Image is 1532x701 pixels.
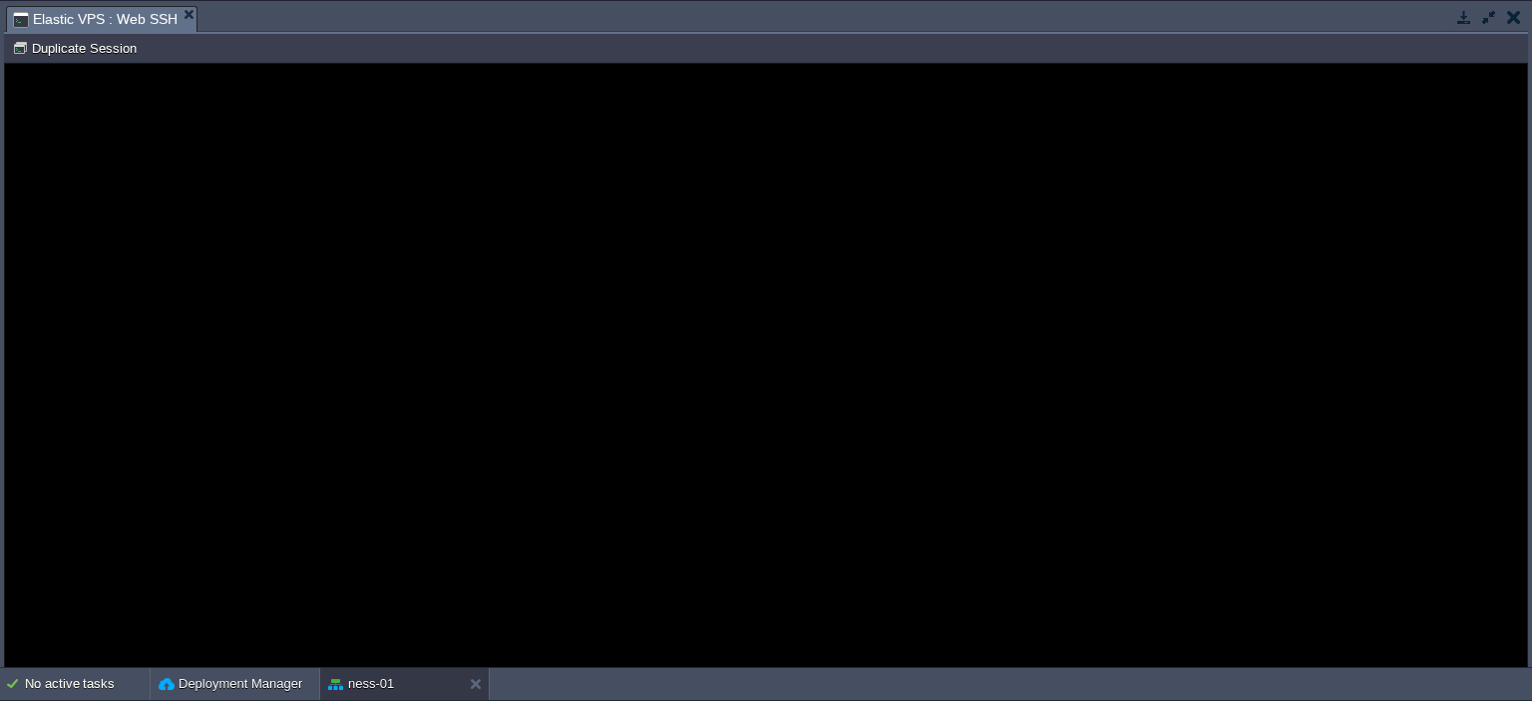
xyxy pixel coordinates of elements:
[25,668,150,700] div: No active tasks
[13,7,178,32] span: Elastic VPS : Web SSH
[328,674,394,694] button: ness-01
[5,64,1527,667] iframe: To enrich screen reader interactions, please activate Accessibility in Grammarly extension settings
[159,674,302,694] button: Deployment Manager
[12,39,143,57] button: Duplicate Session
